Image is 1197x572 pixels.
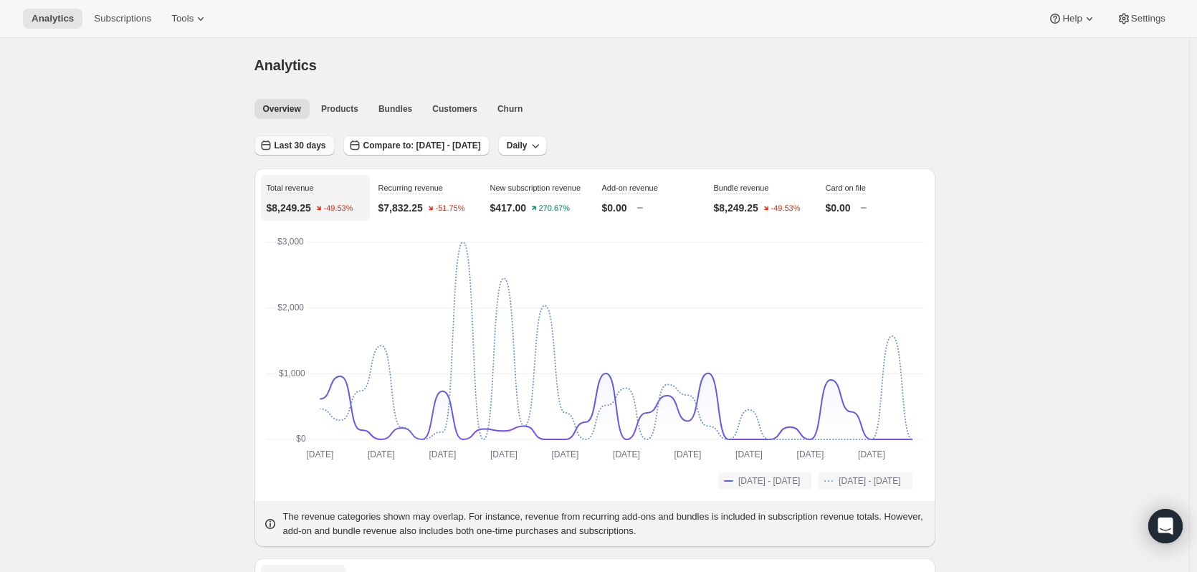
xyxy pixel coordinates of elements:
text: [DATE] [306,449,333,459]
text: [DATE] [796,449,824,459]
text: [DATE] [858,449,885,459]
text: [DATE] [490,449,518,459]
text: [DATE] [735,449,763,459]
span: Tools [171,13,194,24]
p: $8,249.25 [267,201,311,215]
span: Analytics [32,13,74,24]
button: Compare to: [DATE] - [DATE] [343,135,490,156]
span: Overview [263,103,301,115]
span: Settings [1131,13,1165,24]
text: -51.75% [435,204,464,213]
span: Recurring revenue [378,183,444,192]
span: Last 30 days [275,140,326,151]
span: Total revenue [267,183,314,192]
span: Compare to: [DATE] - [DATE] [363,140,481,151]
span: Add-on revenue [602,183,658,192]
text: $2,000 [277,302,304,313]
span: Analytics [254,57,317,73]
p: $7,832.25 [378,201,423,215]
text: [DATE] [613,449,640,459]
span: [DATE] - [DATE] [839,475,900,487]
div: Open Intercom Messenger [1148,509,1183,543]
span: Churn [497,103,523,115]
span: [DATE] - [DATE] [738,475,800,487]
text: 270.67% [539,204,571,213]
span: Bundles [378,103,412,115]
button: [DATE] - [DATE] [718,472,811,490]
button: Last 30 days [254,135,335,156]
button: [DATE] - [DATE] [819,472,912,490]
span: Subscriptions [94,13,151,24]
p: $8,249.25 [714,201,758,215]
button: Analytics [23,9,82,29]
text: -49.53% [323,204,353,213]
span: Help [1062,13,1082,24]
text: -49.53% [771,204,800,213]
text: $3,000 [277,237,304,247]
button: Tools [163,9,216,29]
span: Card on file [826,183,866,192]
button: Daily [498,135,548,156]
p: The revenue categories shown may overlap. For instance, revenue from recurring add-ons and bundle... [283,510,927,538]
span: Customers [432,103,477,115]
text: [DATE] [429,449,456,459]
text: $0 [296,434,306,444]
p: $0.00 [826,201,851,215]
button: Subscriptions [85,9,160,29]
span: Bundle revenue [714,183,769,192]
text: [DATE] [368,449,395,459]
span: Daily [507,140,528,151]
button: Help [1039,9,1105,29]
text: $1,000 [279,368,305,378]
text: [DATE] [551,449,578,459]
span: Products [321,103,358,115]
button: Settings [1108,9,1174,29]
p: $0.00 [602,201,627,215]
span: New subscription revenue [490,183,581,192]
text: [DATE] [674,449,701,459]
p: $417.00 [490,201,527,215]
